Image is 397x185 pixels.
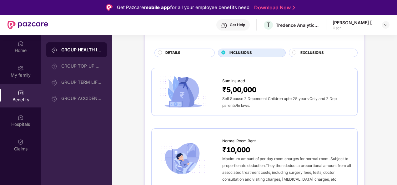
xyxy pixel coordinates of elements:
img: svg+xml;base64,PHN2ZyBpZD0iQmVuZWZpdHMiIHhtbG5zPSJodHRwOi8vd3d3LnczLm9yZy8yMDAwL3N2ZyIgd2lkdGg9Ij... [18,90,24,96]
div: GROUP TOP-UP POLICY [61,64,102,69]
span: Maximum amount of per day room charges for normal room. Subject to proportionate deduction.They t... [222,156,351,182]
img: svg+xml;base64,PHN2ZyB3aWR0aD0iMjAiIGhlaWdodD0iMjAiIHZpZXdCb3g9IjAgMCAyMCAyMCIgZmlsbD0ibm9uZSIgeG... [18,65,24,71]
div: User [333,26,376,31]
img: Stroke [293,4,295,11]
img: icon [158,74,209,110]
div: Tredence Analytics Solutions Private Limited [276,22,319,28]
img: svg+xml;base64,PHN2ZyBpZD0iRHJvcGRvd24tMzJ4MzIiIHhtbG5zPSJodHRwOi8vd3d3LnczLm9yZy8yMDAwL3N2ZyIgd2... [383,22,388,27]
span: EXCLUSIONS [300,50,324,56]
img: Logo [106,4,113,11]
img: svg+xml;base64,PHN2ZyB3aWR0aD0iMjAiIGhlaWdodD0iMjAiIHZpZXdCb3g9IjAgMCAyMCAyMCIgZmlsbD0ibm9uZSIgeG... [51,47,58,53]
span: Normal Room Rent [222,138,256,144]
img: icon [158,141,209,176]
img: svg+xml;base64,PHN2ZyB3aWR0aD0iMjAiIGhlaWdodD0iMjAiIHZpZXdCb3g9IjAgMCAyMCAyMCIgZmlsbD0ibm9uZSIgeG... [51,79,58,86]
div: GROUP TERM LIFE INSURANCE [61,80,102,85]
img: svg+xml;base64,PHN2ZyB3aWR0aD0iMjAiIGhlaWdodD0iMjAiIHZpZXdCb3g9IjAgMCAyMCAyMCIgZmlsbD0ibm9uZSIgeG... [51,96,58,102]
div: Get Help [230,22,245,27]
a: Download Now [254,4,293,11]
span: DETAILS [165,50,180,56]
span: ₹5,00,000 [222,84,256,95]
img: svg+xml;base64,PHN2ZyBpZD0iQ2xhaW0iIHhtbG5zPSJodHRwOi8vd3d3LnczLm9yZy8yMDAwL3N2ZyIgd2lkdGg9IjIwIi... [18,139,24,145]
span: INCLUSIONS [229,50,252,56]
span: Self Spouse 2 Dependent Children upto 25 years Only and 2 Dep parents/In laws. [222,96,337,108]
div: GROUP ACCIDENTAL INSURANCE [61,96,102,101]
span: T [266,21,270,29]
img: svg+xml;base64,PHN2ZyBpZD0iSG9zcGl0YWxzIiB4bWxucz0iaHR0cDovL3d3dy53My5vcmcvMjAwMC9zdmciIHdpZHRoPS... [18,114,24,121]
img: svg+xml;base64,PHN2ZyB3aWR0aD0iMjAiIGhlaWdodD0iMjAiIHZpZXdCb3g9IjAgMCAyMCAyMCIgZmlsbD0ibm9uZSIgeG... [51,63,58,69]
img: svg+xml;base64,PHN2ZyBpZD0iSGVscC0zMngzMiIgeG1sbnM9Imh0dHA6Ly93d3cudzMub3JnLzIwMDAvc3ZnIiB3aWR0aD... [221,22,227,29]
img: svg+xml;base64,PHN2ZyBpZD0iSG9tZSIgeG1sbnM9Imh0dHA6Ly93d3cudzMub3JnLzIwMDAvc3ZnIiB3aWR0aD0iMjAiIG... [18,40,24,47]
strong: mobile app [144,4,170,10]
div: GROUP HEALTH INSURANCE [61,47,102,53]
div: Get Pazcare for all your employee benefits need [117,4,249,11]
img: New Pazcare Logo [8,21,48,29]
div: [PERSON_NAME] [PERSON_NAME] [333,20,376,26]
span: ₹10,000 [222,144,250,155]
span: Sum Insured [222,78,245,84]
